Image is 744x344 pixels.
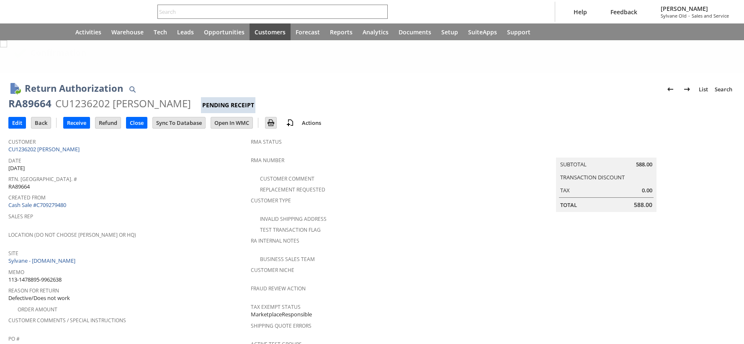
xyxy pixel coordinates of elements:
a: Customers [250,23,291,40]
div: RA89664 [8,97,51,110]
a: Subtotal [560,160,587,168]
a: Customer Niche [251,266,294,274]
a: Replacement Requested [260,186,325,193]
a: RMA Number [251,157,284,164]
a: Business Sales Team [260,256,315,263]
img: Print [266,118,276,128]
input: Refund [95,117,121,128]
span: 0.00 [642,186,652,194]
a: Tax Exempt Status [251,303,301,310]
span: SuiteApps [468,28,497,36]
a: Order Amount [18,306,57,313]
a: SuiteApps [463,23,502,40]
span: Sales and Service [692,13,729,19]
input: Receive [64,117,90,128]
span: Opportunities [204,28,245,36]
h1: Return Authorization [25,81,123,95]
a: Actions [299,119,324,127]
span: 113-1478895-9962638 [8,276,62,284]
a: Home [50,23,70,40]
a: Customer [8,138,36,145]
a: Customer Comments / Special Instructions [8,317,126,324]
input: Edit [9,117,26,128]
span: Forecast [296,28,320,36]
div: Transaction successfully Saved [31,58,731,66]
div: Pending Receipt [201,97,255,113]
input: Close [126,117,147,128]
a: Sales Rep [8,213,33,220]
a: RMA Status [251,138,282,145]
a: Customer Comment [260,175,314,182]
svg: Search [376,7,386,17]
span: Documents [399,28,431,36]
img: Previous [665,84,675,94]
span: Activities [75,28,101,36]
a: Shipping Quote Errors [251,322,312,329]
span: 588.00 [634,201,652,209]
span: Sylvane Old [661,13,687,19]
a: Support [502,23,535,40]
input: Sync To Database [153,117,205,128]
span: - [688,13,690,19]
svg: Home [55,27,65,37]
a: Location (Do Not Choose [PERSON_NAME] or HQ) [8,231,136,238]
span: RA89664 [8,183,30,191]
span: Analytics [363,28,389,36]
span: MarketplaceResponsible [251,310,312,318]
a: Customer Type [251,197,291,204]
img: Next [682,84,692,94]
a: Total [560,201,577,209]
a: Test Transaction Flag [260,226,321,233]
input: Search [158,7,376,17]
img: Quick Find [127,84,137,94]
a: Recent Records [10,23,30,40]
div: CU1236202 [PERSON_NAME] [55,97,191,110]
span: Tech [154,28,167,36]
span: Support [507,28,530,36]
a: Analytics [358,23,394,40]
span: Help [574,8,587,16]
a: Created From [8,194,46,201]
span: [PERSON_NAME] [661,5,729,13]
div: Confirmation [31,47,731,58]
a: Site [8,250,18,257]
a: Warehouse [106,23,149,40]
a: Invalid Shipping Address [260,215,327,222]
caption: Summary [556,144,656,158]
span: Defective/Does not work [8,294,70,302]
span: Warehouse [111,28,144,36]
a: Opportunities [199,23,250,40]
span: Setup [441,28,458,36]
a: CU1236202 [PERSON_NAME] [8,145,82,153]
img: add-record.svg [285,118,295,128]
a: Search [711,83,736,96]
a: Activities [70,23,106,40]
svg: Shortcuts [35,27,45,37]
a: Memo [8,269,24,276]
a: Documents [394,23,436,40]
a: Reports [325,23,358,40]
div: Shortcuts [30,23,50,40]
a: Transaction Discount [560,173,625,181]
span: Feedback [610,8,637,16]
a: Sylvane - [DOMAIN_NAME] [8,257,77,264]
span: Leads [177,28,194,36]
a: Fraud Review Action [251,285,306,292]
a: Forecast [291,23,325,40]
input: Back [31,117,51,128]
input: Open In WMC [211,117,252,128]
span: 588.00 [636,160,652,168]
input: Print [265,117,276,128]
a: Tech [149,23,172,40]
a: Cash Sale #C709279480 [8,201,66,209]
a: RA Internal Notes [251,237,299,244]
a: Rtn. [GEOGRAPHIC_DATA]. # [8,176,77,183]
a: Date [8,157,21,164]
a: Reason For Return [8,287,59,294]
span: [DATE] [8,164,25,172]
a: Leads [172,23,199,40]
a: List [695,83,711,96]
span: Customers [255,28,286,36]
svg: Recent Records [15,27,25,37]
a: Tax [560,186,570,194]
